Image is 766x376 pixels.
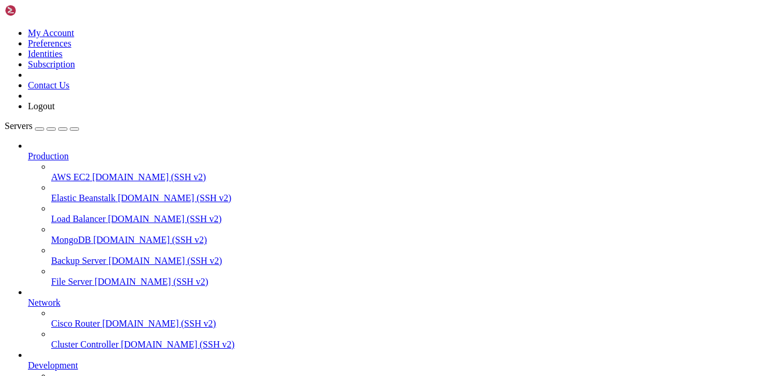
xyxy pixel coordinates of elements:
span: Development [28,360,78,370]
a: Identities [28,49,63,59]
span: [DOMAIN_NAME] (SSH v2) [93,235,207,245]
span: Cisco Router [51,318,100,328]
a: Subscription [28,59,75,69]
span: Load Balancer [51,214,106,224]
li: AWS EC2 [DOMAIN_NAME] (SSH v2) [51,162,761,182]
span: [DOMAIN_NAME] (SSH v2) [102,318,216,328]
span: [DOMAIN_NAME] (SSH v2) [108,214,222,224]
a: AWS EC2 [DOMAIN_NAME] (SSH v2) [51,172,761,182]
a: Logout [28,101,55,111]
span: [DOMAIN_NAME] (SSH v2) [121,339,235,349]
a: File Server [DOMAIN_NAME] (SSH v2) [51,277,761,287]
a: Contact Us [28,80,70,90]
li: File Server [DOMAIN_NAME] (SSH v2) [51,266,761,287]
span: Backup Server [51,256,106,266]
span: Production [28,151,69,161]
span: [DOMAIN_NAME] (SSH v2) [95,277,209,287]
a: Load Balancer [DOMAIN_NAME] (SSH v2) [51,214,761,224]
span: Network [28,298,60,307]
li: Elastic Beanstalk [DOMAIN_NAME] (SSH v2) [51,182,761,203]
li: Load Balancer [DOMAIN_NAME] (SSH v2) [51,203,761,224]
a: Development [28,360,761,371]
li: Network [28,287,761,350]
a: Network [28,298,761,308]
span: [DOMAIN_NAME] (SSH v2) [118,193,232,203]
a: MongoDB [DOMAIN_NAME] (SSH v2) [51,235,761,245]
li: Cluster Controller [DOMAIN_NAME] (SSH v2) [51,329,761,350]
a: Servers [5,121,79,131]
a: My Account [28,28,74,38]
img: Shellngn [5,5,71,16]
span: [DOMAIN_NAME] (SSH v2) [109,256,223,266]
a: Elastic Beanstalk [DOMAIN_NAME] (SSH v2) [51,193,761,203]
span: File Server [51,277,92,287]
a: Backup Server [DOMAIN_NAME] (SSH v2) [51,256,761,266]
a: Production [28,151,761,162]
li: MongoDB [DOMAIN_NAME] (SSH v2) [51,224,761,245]
li: Cisco Router [DOMAIN_NAME] (SSH v2) [51,308,761,329]
span: AWS EC2 [51,172,90,182]
span: Elastic Beanstalk [51,193,116,203]
span: Servers [5,121,33,131]
li: Backup Server [DOMAIN_NAME] (SSH v2) [51,245,761,266]
span: MongoDB [51,235,91,245]
a: Preferences [28,38,71,48]
a: Cisco Router [DOMAIN_NAME] (SSH v2) [51,318,761,329]
span: Cluster Controller [51,339,119,349]
li: Production [28,141,761,287]
span: [DOMAIN_NAME] (SSH v2) [92,172,206,182]
a: Cluster Controller [DOMAIN_NAME] (SSH v2) [51,339,761,350]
